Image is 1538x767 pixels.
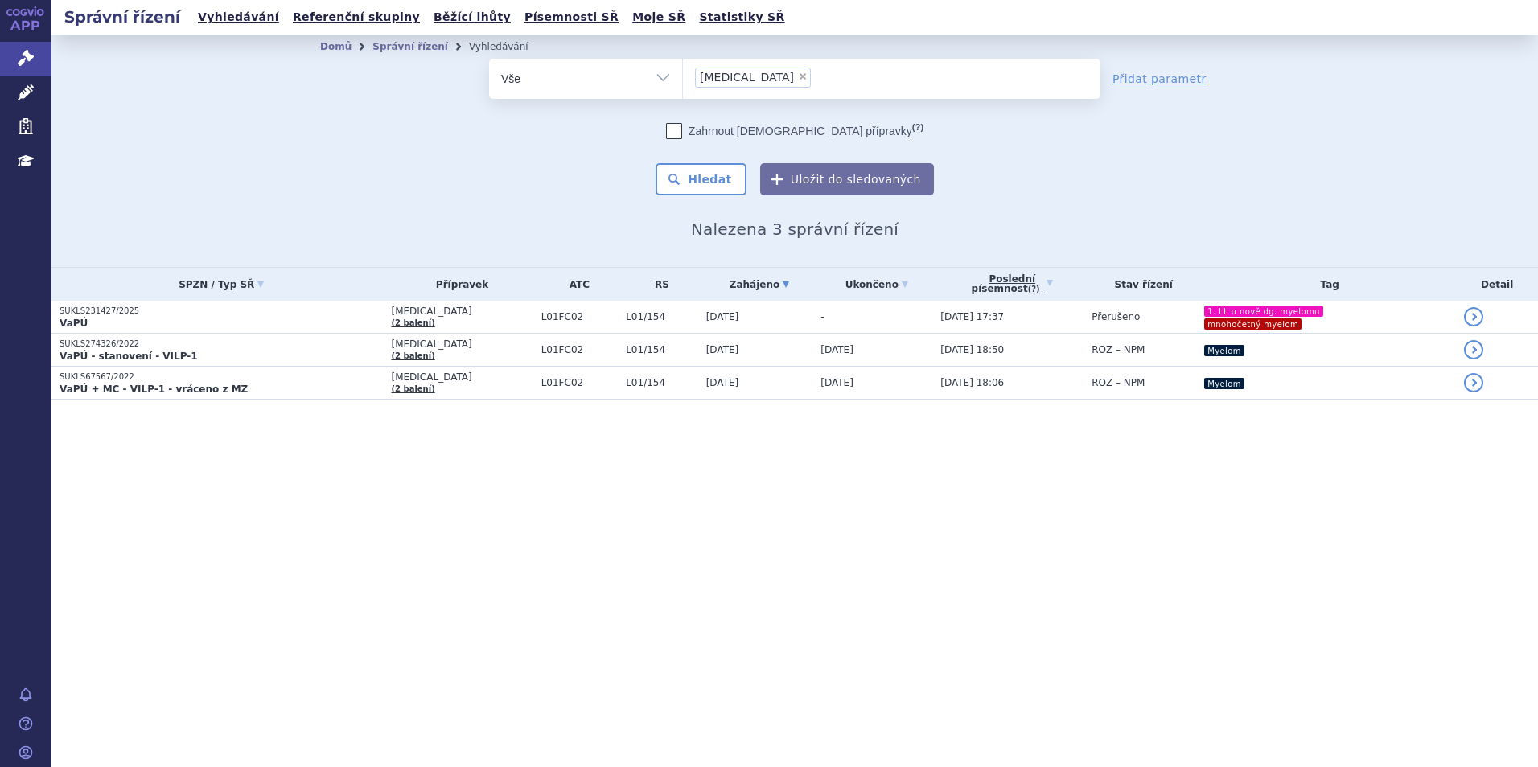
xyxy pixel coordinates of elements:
[193,6,284,28] a: Vyhledávání
[51,6,193,28] h2: Správní řízení
[816,67,825,87] input: [MEDICAL_DATA]
[1464,340,1483,359] a: detail
[626,311,697,322] span: L01/154
[288,6,425,28] a: Referenční skupiny
[1456,268,1538,301] th: Detail
[60,306,383,317] p: SUKLS231427/2025
[940,311,1004,322] span: [DATE] 17:37
[912,122,923,133] abbr: (?)
[626,377,697,388] span: L01/154
[798,72,808,81] span: ×
[666,123,923,139] label: Zahrnout [DEMOGRAPHIC_DATA] přípravky
[320,41,352,52] a: Domů
[1204,318,1302,330] i: mnohočetný myelom
[940,268,1084,301] a: Poslednípísemnost(?)
[541,344,619,355] span: L01FC02
[60,273,383,296] a: SPZN / Typ SŘ
[429,6,516,28] a: Běžící lhůty
[1204,345,1244,356] i: Myelom
[820,311,824,322] span: -
[60,338,383,350] p: SUKLS274326/2022
[469,35,549,59] li: Vyhledávání
[626,344,697,355] span: L01/154
[1204,378,1244,389] i: Myelom
[383,268,533,301] th: Přípravek
[60,371,383,383] p: SUKLS67567/2022
[820,273,932,296] a: Ukončeno
[1204,306,1323,317] i: 1. LL u nově dg. myelomu
[391,351,434,360] a: (2 balení)
[700,72,794,83] span: [MEDICAL_DATA]
[60,318,88,329] strong: VaPÚ
[691,219,899,239] span: Nalezena 3 správní řízení
[1092,344,1145,355] span: ROZ – NPM
[760,163,934,195] button: Uložit do sledovaných
[1084,268,1195,301] th: Stav řízení
[533,268,619,301] th: ATC
[372,41,448,52] a: Správní řízení
[60,351,198,362] strong: VaPÚ - stanovení - VILP-1
[706,377,739,388] span: [DATE]
[1195,268,1456,301] th: Tag
[656,163,746,195] button: Hledat
[940,377,1004,388] span: [DATE] 18:06
[391,371,533,383] span: [MEDICAL_DATA]
[1092,377,1145,388] span: ROZ – NPM
[1092,311,1140,322] span: Přerušeno
[391,306,533,317] span: [MEDICAL_DATA]
[1112,71,1207,87] a: Přidat parametr
[391,318,434,327] a: (2 balení)
[820,344,853,355] span: [DATE]
[391,384,434,393] a: (2 balení)
[706,311,739,322] span: [DATE]
[694,6,789,28] a: Statistiky SŘ
[627,6,690,28] a: Moje SŘ
[706,344,739,355] span: [DATE]
[391,338,533,350] span: [MEDICAL_DATA]
[1028,285,1040,294] abbr: (?)
[541,377,619,388] span: L01FC02
[706,273,813,296] a: Zahájeno
[618,268,697,301] th: RS
[60,383,248,395] strong: VaPÚ + MC - VILP-1 - vráceno z MZ
[820,377,853,388] span: [DATE]
[1464,307,1483,326] a: detail
[541,311,619,322] span: L01FC02
[940,344,1004,355] span: [DATE] 18:50
[1464,373,1483,392] a: detail
[520,6,623,28] a: Písemnosti SŘ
